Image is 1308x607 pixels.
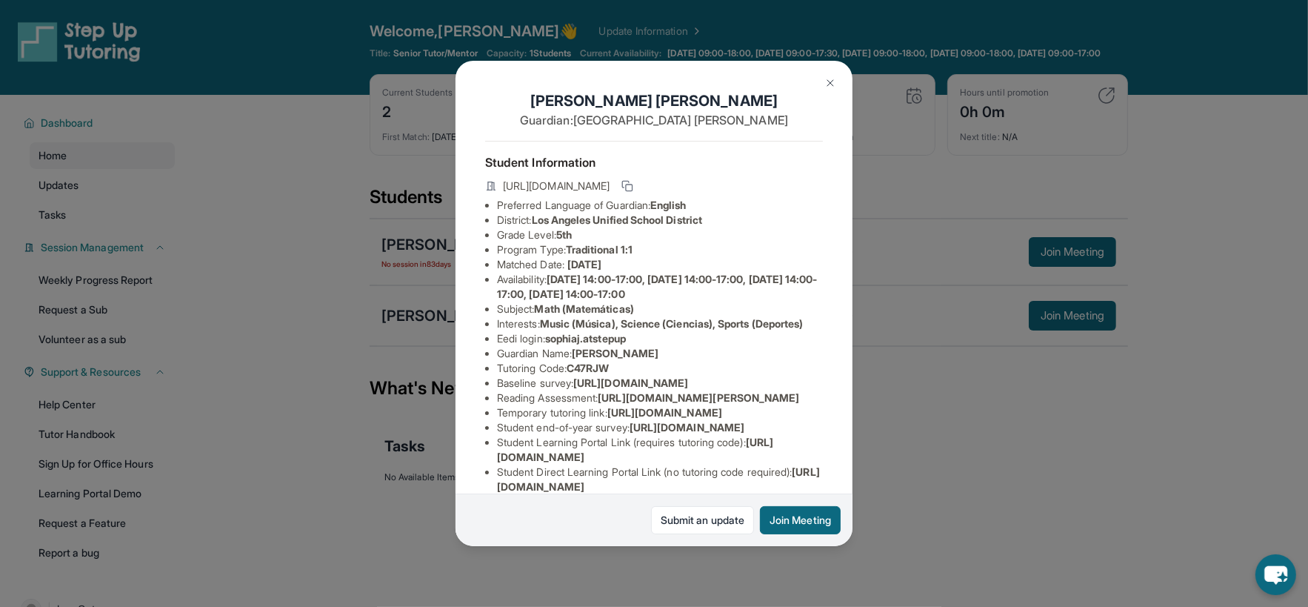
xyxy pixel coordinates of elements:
[566,243,633,256] span: Traditional 1:1
[567,258,601,271] span: [DATE]
[540,317,804,330] span: Music (Música), Science (Ciencias), Sports (Deportes)
[497,316,823,331] li: Interests :
[497,273,818,300] span: [DATE] 14:00-17:00, [DATE] 14:00-17:00, [DATE] 14:00-17:00, [DATE] 14:00-17:00
[760,506,841,534] button: Join Meeting
[485,153,823,171] h4: Student Information
[824,77,836,89] img: Close Icon
[497,435,823,465] li: Student Learning Portal Link (requires tutoring code) :
[651,506,754,534] a: Submit an update
[497,361,823,376] li: Tutoring Code :
[618,177,636,195] button: Copy link
[497,198,823,213] li: Preferred Language of Guardian:
[532,213,702,226] span: Los Angeles Unified School District
[497,376,823,391] li: Baseline survey :
[573,377,688,389] span: [URL][DOMAIN_NAME]
[607,406,722,419] span: [URL][DOMAIN_NAME]
[497,302,823,316] li: Subject :
[497,228,823,242] li: Grade Level:
[497,391,823,405] li: Reading Assessment :
[497,272,823,302] li: Availability:
[598,391,799,404] span: [URL][DOMAIN_NAME][PERSON_NAME]
[503,179,610,193] span: [URL][DOMAIN_NAME]
[485,90,823,111] h1: [PERSON_NAME] [PERSON_NAME]
[567,362,609,374] span: C47RJW
[497,213,823,228] li: District:
[1255,554,1296,595] button: chat-button
[556,228,572,241] span: 5th
[485,111,823,129] p: Guardian: [GEOGRAPHIC_DATA] [PERSON_NAME]
[497,242,823,257] li: Program Type:
[497,465,823,494] li: Student Direct Learning Portal Link (no tutoring code required) :
[497,405,823,420] li: Temporary tutoring link :
[630,421,744,434] span: [URL][DOMAIN_NAME]
[650,199,687,211] span: English
[535,302,634,315] span: Math (Matemáticas)
[497,257,823,272] li: Matched Date:
[497,346,823,361] li: Guardian Name :
[497,331,823,346] li: Eedi login :
[572,347,658,359] span: [PERSON_NAME]
[497,420,823,435] li: Student end-of-year survey :
[545,332,626,345] span: sophiaj.atstepup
